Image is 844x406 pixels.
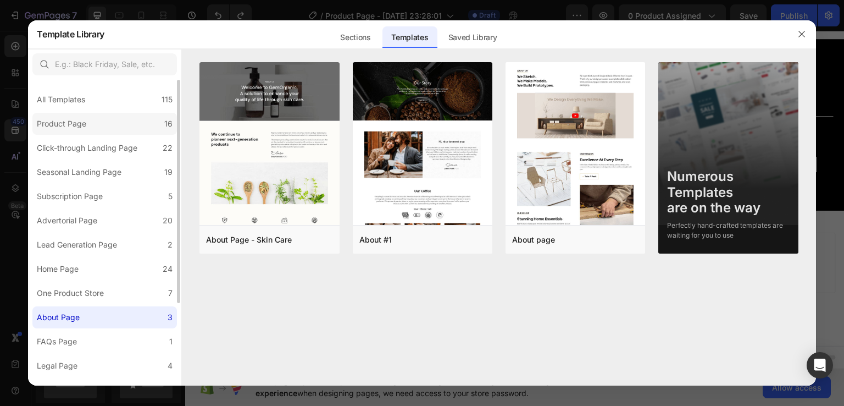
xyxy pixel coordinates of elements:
[37,141,137,155] div: Click-through Landing Page
[168,287,173,300] div: 7
[667,221,789,240] div: Perfectly hand-crafted templates are waiting for you to use
[37,117,86,130] div: Product Page
[378,221,445,232] div: Add blank section
[37,20,104,48] h2: Template Library
[667,169,789,216] div: Numerous Templates are on the way
[298,221,356,232] div: Generate layout
[212,221,278,232] div: Choose templates
[606,126,632,141] img: gempages_432750572815254551-358c0bf9-2065-4a1c-a454-534ad33e5431.webp
[163,141,173,155] div: 22
[382,26,437,48] div: Templates
[512,233,555,246] div: About page
[440,26,506,48] div: Saved Library
[37,93,85,106] div: All Templates
[37,190,103,203] div: Subscription Page
[37,383,86,397] div: Contact Page
[32,53,177,75] input: E.g.: Black Friday, Sale, etc.
[168,190,173,203] div: 5
[37,262,79,276] div: Home Page
[296,234,355,244] span: from URL or image
[163,262,173,276] div: 24
[331,26,379,48] div: Sections
[152,52,176,67] a: FAQ
[193,52,305,67] a: Delivery Information
[447,52,508,67] a: Contact Us
[37,214,97,227] div: Advertorial Page
[37,335,77,348] div: FAQs Page
[162,93,173,106] div: 115
[168,311,173,324] div: 3
[37,166,121,179] div: Seasonal Landing Page
[225,128,435,140] p: Copyright © 2024 GemPages.
[545,126,571,141] img: gempages_432750572815254551-9c0d754a-ac0a-4168-8494-d660696c9be0.webp
[323,52,429,67] a: Return & Exchange
[163,214,173,227] div: 20
[37,311,80,324] div: About Page
[359,233,392,246] div: About #1
[485,126,511,141] img: gempages_432750572815254551-17058ade-d667-433d-811b-9ee803eb8540.webp
[370,234,452,244] span: then drag & drop elements
[37,359,77,372] div: Legal Page
[206,234,281,244] span: inspired by CRO experts
[164,117,173,130] div: 16
[206,233,292,246] div: About Page - Skin Care
[37,238,117,251] div: Lead Generation Page
[575,126,602,141] img: gempages_585649225467953847-085d2b28-6558-4e1c-960b-4f7ff4c4b265.webp
[164,166,173,179] div: 19
[515,126,541,141] img: gempages_585649225467953847-2c86a9c1-44f8-453b-a000-bd1fe16c7bf1.webp
[37,287,104,300] div: One Product Store
[169,335,173,348] div: 1
[168,383,173,397] div: 2
[168,238,173,251] div: 2
[807,352,833,378] div: Open Intercom Messenger
[304,196,356,207] span: Add section
[168,359,173,372] div: 4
